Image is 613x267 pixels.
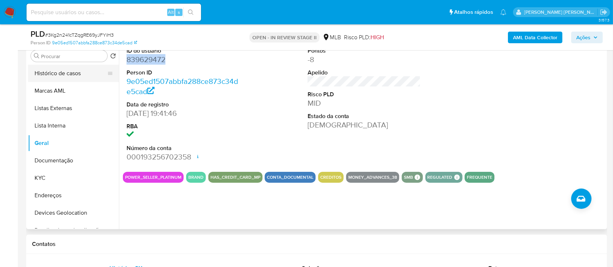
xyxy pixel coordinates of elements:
[41,53,104,60] input: Procurar
[513,32,557,43] b: AML Data Collector
[308,54,421,65] dd: -8
[127,54,240,65] dd: 839629472
[600,8,608,16] a: Sair
[322,33,341,41] div: MLB
[28,187,119,204] button: Endereços
[28,204,119,222] button: Devices Geolocation
[308,112,421,120] dt: Estado da conta
[168,9,174,16] span: Alt
[34,53,40,59] button: Procurar
[576,32,590,43] span: Ações
[127,76,238,97] a: 9e05ed1507abbfa288ce873c34de5cad
[28,117,119,134] button: Lista Interna
[28,152,119,169] button: Documentação
[31,28,45,40] b: PLD
[110,53,116,61] button: Retornar ao pedido padrão
[31,40,51,46] b: Person ID
[45,31,114,39] span: # 3Kg2n241cTZqgRE69yJFYiH3
[52,40,137,46] a: 9e05ed1507abbfa288ce873c34de5cad
[508,32,562,43] button: AML Data Collector
[28,222,119,239] button: Detalhe da geolocalização
[28,169,119,187] button: KYC
[127,122,240,130] dt: RBA
[178,9,180,16] span: s
[308,69,421,77] dt: Apelido
[370,33,384,41] span: HIGH
[32,240,601,248] h1: Contatos
[127,108,240,118] dd: [DATE] 19:41:46
[28,65,113,82] button: Histórico de casos
[127,152,240,162] dd: 000193256702358
[524,9,598,16] p: alessandra.barbosa@mercadopago.com
[308,47,421,55] dt: Pontos
[344,33,384,41] span: Risco PLD:
[500,9,506,15] a: Notificações
[127,144,240,152] dt: Número da conta
[28,100,119,117] button: Listas Externas
[28,82,119,100] button: Marcas AML
[127,69,240,77] dt: Person ID
[28,134,119,152] button: Geral
[571,32,603,43] button: Ações
[308,98,421,108] dd: MID
[127,47,240,55] dt: ID do usuário
[308,90,421,98] dt: Risco PLD
[127,101,240,109] dt: Data de registro
[454,8,493,16] span: Atalhos rápidos
[183,7,198,17] button: search-icon
[249,32,320,43] p: OPEN - IN REVIEW STAGE II
[27,8,201,17] input: Pesquise usuários ou casos...
[308,120,421,130] dd: [DEMOGRAPHIC_DATA]
[598,17,609,23] span: 3.157.3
